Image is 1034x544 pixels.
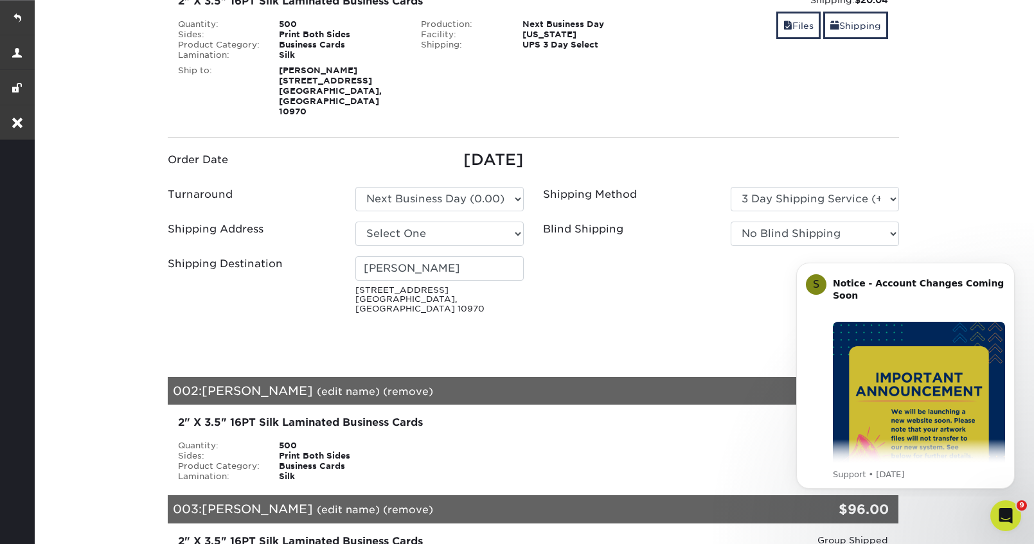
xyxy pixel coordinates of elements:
div: Print Both Sides [269,30,411,40]
div: Lamination: [168,50,270,60]
a: (edit name) [317,385,380,398]
div: UPS 3 Day Select [513,40,655,50]
span: 9 [1017,500,1027,511]
iframe: Intercom notifications message [777,251,1034,496]
span: files [783,21,792,31]
div: Quantity: [168,19,270,30]
label: Turnaround [168,187,233,202]
div: 002: [168,377,777,405]
div: Lamination: [168,471,270,482]
div: Sides: [168,451,270,461]
div: Group Shipped [664,415,889,428]
div: Next Business Day [513,19,655,30]
div: Silk [269,471,411,482]
div: Business Cards [269,461,411,471]
strong: [PERSON_NAME] [STREET_ADDRESS] [GEOGRAPHIC_DATA], [GEOGRAPHIC_DATA] 10970 [279,66,382,116]
a: (edit name) [317,504,380,516]
div: Print Both Sides [269,451,411,461]
a: (remove) [383,385,433,398]
div: 2" X 3.5" 16PT Silk Laminated Business Cards [178,415,645,430]
div: Product Category: [168,40,270,50]
div: 500 [269,19,411,30]
iframe: Intercom live chat [990,500,1021,531]
a: Files [776,12,821,39]
div: Quantity: [168,441,270,451]
label: Blind Shipping [543,222,623,237]
label: Shipping Destination [168,256,283,272]
div: Production: [411,19,513,30]
div: Product Category: [168,461,270,471]
a: (remove) [383,504,433,516]
div: 003: [168,495,777,523]
div: Business Cards [269,40,411,50]
label: Order Date [168,152,228,168]
div: [DATE] [355,148,524,171]
a: Shipping [823,12,888,39]
div: Shipping: [411,40,513,50]
label: Shipping Method [543,187,637,202]
div: Ship to: [168,66,270,117]
div: $96.00 [777,500,889,519]
span: [PERSON_NAME] [202,502,313,516]
div: Facility: [411,30,513,40]
label: Shipping Address [168,222,263,237]
div: Silk [269,50,411,60]
span: [PERSON_NAME] [202,383,313,398]
div: 500 [269,441,411,451]
small: [STREET_ADDRESS] [GEOGRAPHIC_DATA], [GEOGRAPHIC_DATA] 10970 [355,286,524,314]
div: Sides: [168,30,270,40]
span: shipping [830,21,839,31]
div: [US_STATE] [513,30,655,40]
